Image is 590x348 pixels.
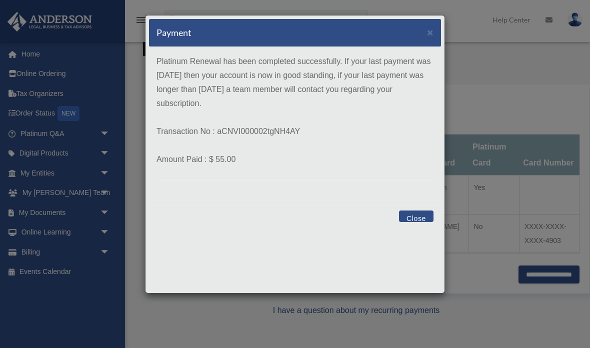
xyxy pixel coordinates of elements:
p: Transaction No : aCNVI000002tgNH4AY [156,124,433,138]
p: Platinum Renewal has been completed successfully. If your last payment was [DATE] then your accou... [156,54,433,110]
button: Close [399,210,433,222]
h5: Payment [156,26,191,39]
span: × [427,26,433,38]
button: Close [427,27,433,37]
p: Amount Paid : $ 55.00 [156,152,433,166]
